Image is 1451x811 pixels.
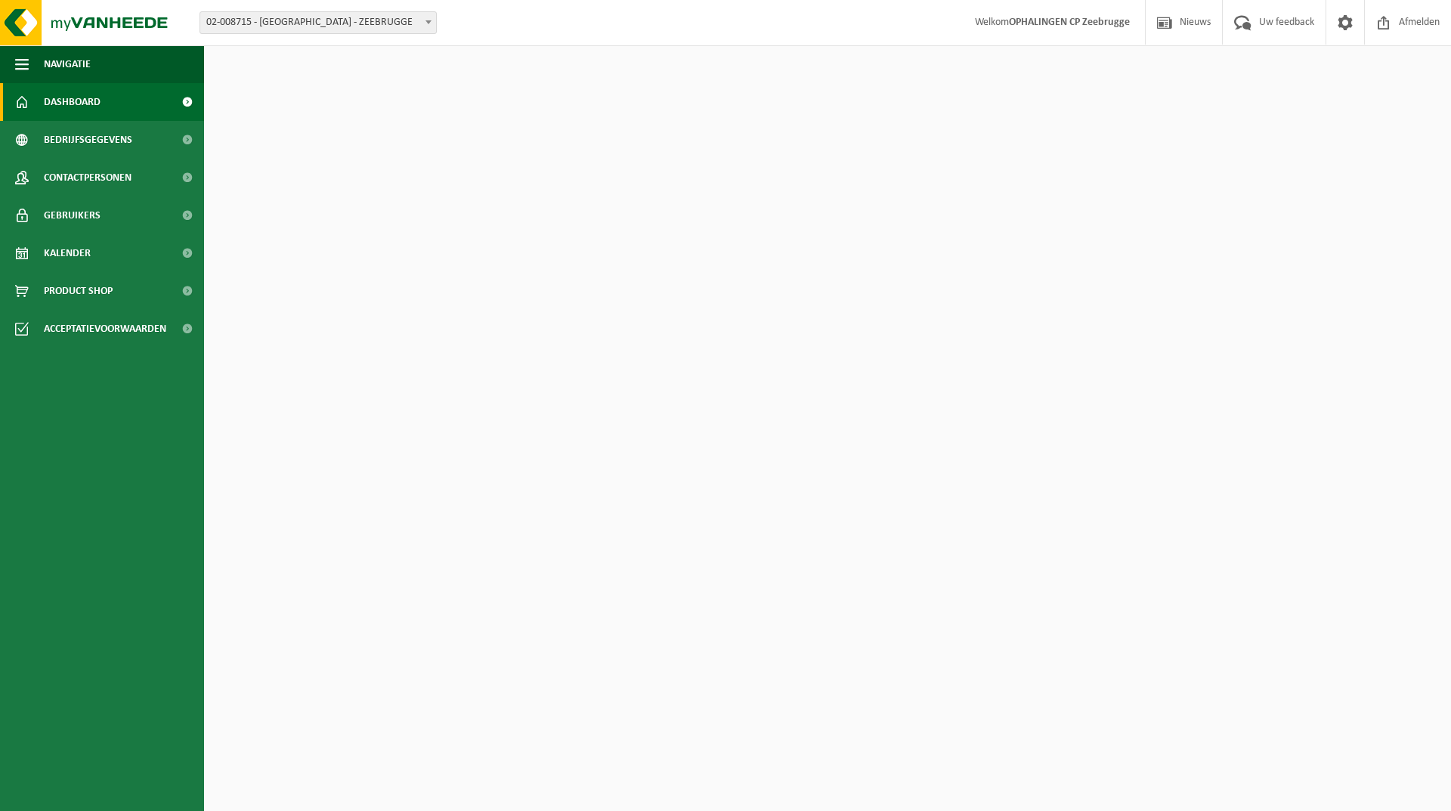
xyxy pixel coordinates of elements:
span: Acceptatievoorwaarden [44,310,166,348]
span: Contactpersonen [44,159,131,197]
strong: OPHALINGEN CP Zeebrugge [1009,17,1130,28]
span: 02-008715 - IVBO CP ZEEBRUGGE - ZEEBRUGGE [200,11,437,34]
span: Gebruikers [44,197,101,234]
span: Bedrijfsgegevens [44,121,132,159]
span: Dashboard [44,83,101,121]
span: 02-008715 - IVBO CP ZEEBRUGGE - ZEEBRUGGE [200,12,436,33]
span: Navigatie [44,45,91,83]
span: Product Shop [44,272,113,310]
span: Kalender [44,234,91,272]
